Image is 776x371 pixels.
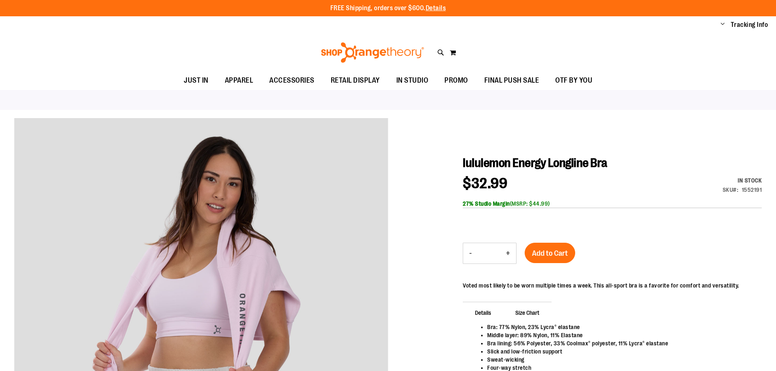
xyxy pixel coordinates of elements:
button: Account menu [721,21,725,29]
img: Shop Orangetheory [320,42,425,63]
span: OTF BY YOU [555,71,592,90]
li: Middle layer: 89% Nylon, 11% Elastane [487,331,754,339]
li: Bra lining: 56% Polyester, 33% Coolmax® polyester, 11% Lycra® elastane [487,339,754,347]
a: ACCESSORIES [261,71,323,90]
span: Add to Cart [532,249,568,258]
span: IN STUDIO [396,71,429,90]
span: PROMO [444,71,468,90]
div: 1552191 [742,186,762,194]
li: Slick and low-friction support [487,347,754,356]
p: FREE Shipping, orders over $600. [330,4,446,13]
a: IN STUDIO [388,71,437,90]
span: Size Chart [503,302,552,323]
a: Tracking Info [731,20,768,29]
span: lululemon Energy Longline Bra [463,156,607,170]
span: FINAL PUSH SALE [484,71,539,90]
span: JUST IN [184,71,209,90]
a: JUST IN [176,71,217,90]
a: APPAREL [217,71,262,90]
button: Add to Cart [525,243,575,263]
a: PROMO [436,71,476,90]
div: Availability [723,176,762,184]
button: Increase product quantity [500,243,516,263]
span: RETAIL DISPLAY [331,71,380,90]
div: (MSRP: $44.99) [463,200,762,208]
b: 27% Studio Margin [463,200,510,207]
a: RETAIL DISPLAY [323,71,388,90]
a: Details [426,4,446,12]
li: Sweat-wicking [487,356,754,364]
button: Decrease product quantity [463,243,478,263]
li: Bra: 77% Nylon, 23% Lycra® elastane [487,323,754,331]
span: $32.99 [463,175,507,192]
p: Voted most likely to be worn multiple times a week. This all-sport bra is a favorite for comfort ... [463,281,739,290]
span: ACCESSORIES [269,71,314,90]
span: APPAREL [225,71,253,90]
a: OTF BY YOU [547,71,600,90]
input: Product quantity [478,244,500,263]
div: In stock [723,176,762,184]
a: FINAL PUSH SALE [476,71,547,90]
span: Details [463,302,503,323]
strong: SKU [723,187,739,193]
